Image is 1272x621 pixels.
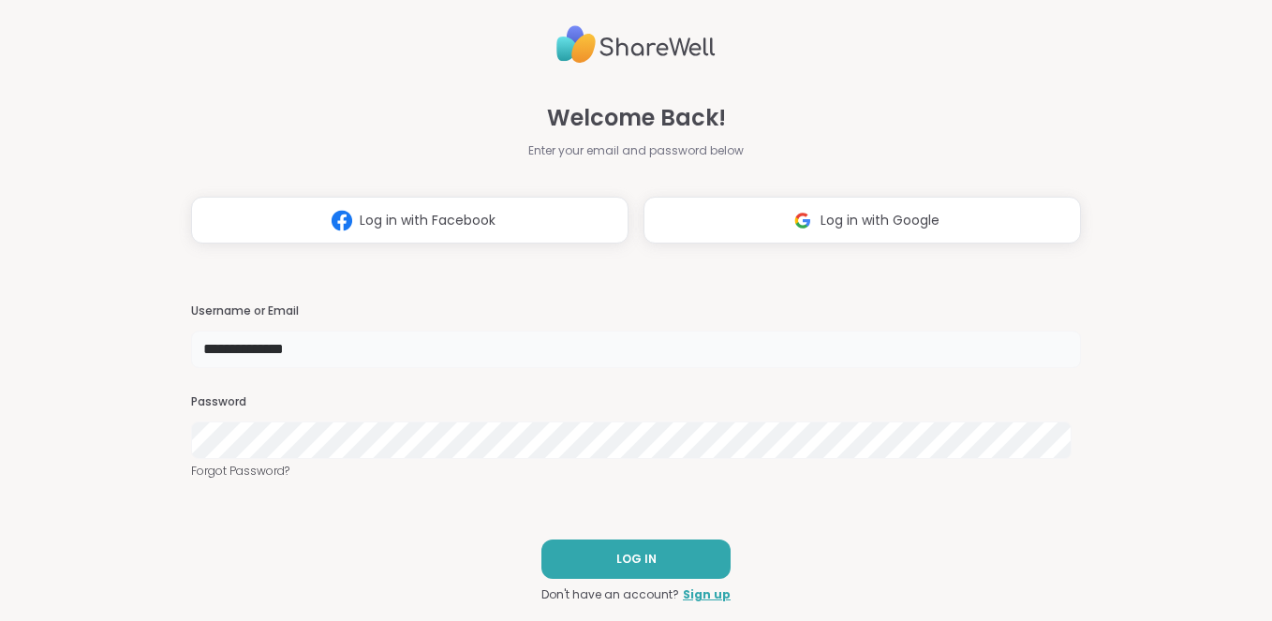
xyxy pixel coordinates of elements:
a: Forgot Password? [191,463,1082,480]
span: LOG IN [616,551,657,568]
h3: Username or Email [191,303,1082,319]
span: Log in with Google [821,211,939,230]
button: Log in with Google [643,197,1081,244]
img: ShareWell Logomark [785,203,821,238]
a: Sign up [683,586,731,603]
span: Enter your email and password below [528,142,744,159]
img: ShareWell Logomark [324,203,360,238]
img: ShareWell Logo [556,18,716,71]
span: Don't have an account? [541,586,679,603]
span: Welcome Back! [547,101,726,135]
button: LOG IN [541,540,731,579]
h3: Password [191,394,1082,410]
span: Log in with Facebook [360,211,495,230]
button: Log in with Facebook [191,197,629,244]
